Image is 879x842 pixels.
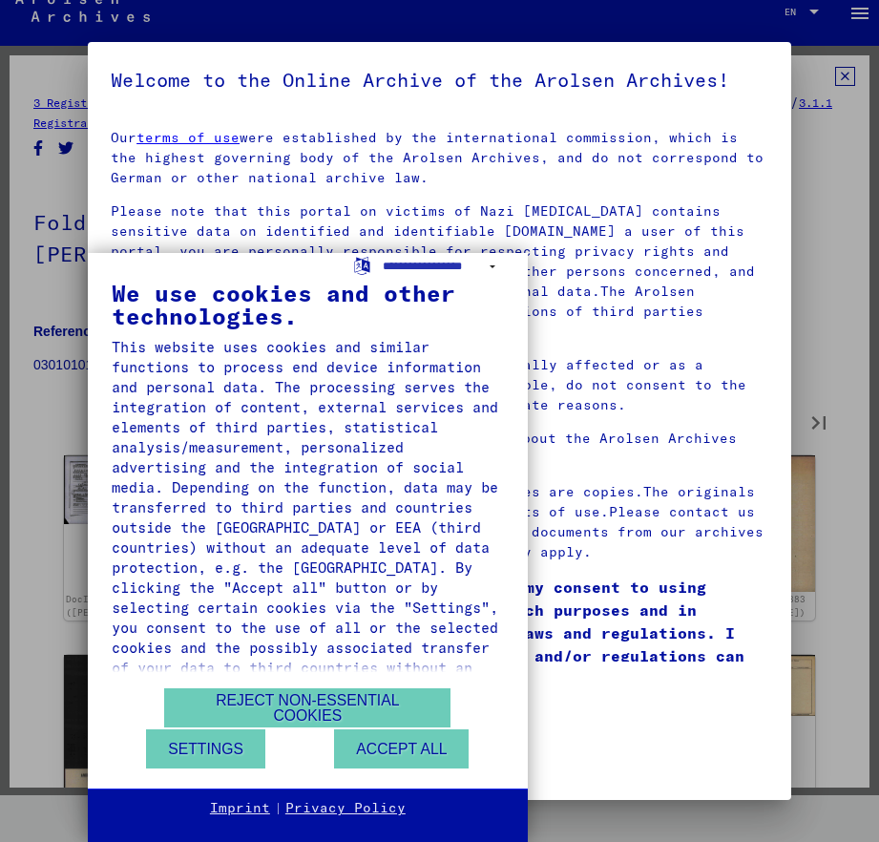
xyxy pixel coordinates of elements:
a: Privacy Policy [285,799,406,818]
button: Reject non-essential cookies [164,688,450,727]
button: Settings [146,729,265,768]
div: This website uses cookies and similar functions to process end device information and personal da... [112,337,504,698]
button: Accept all [334,729,469,768]
div: We use cookies and other technologies. [112,282,504,327]
a: Imprint [210,799,270,818]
